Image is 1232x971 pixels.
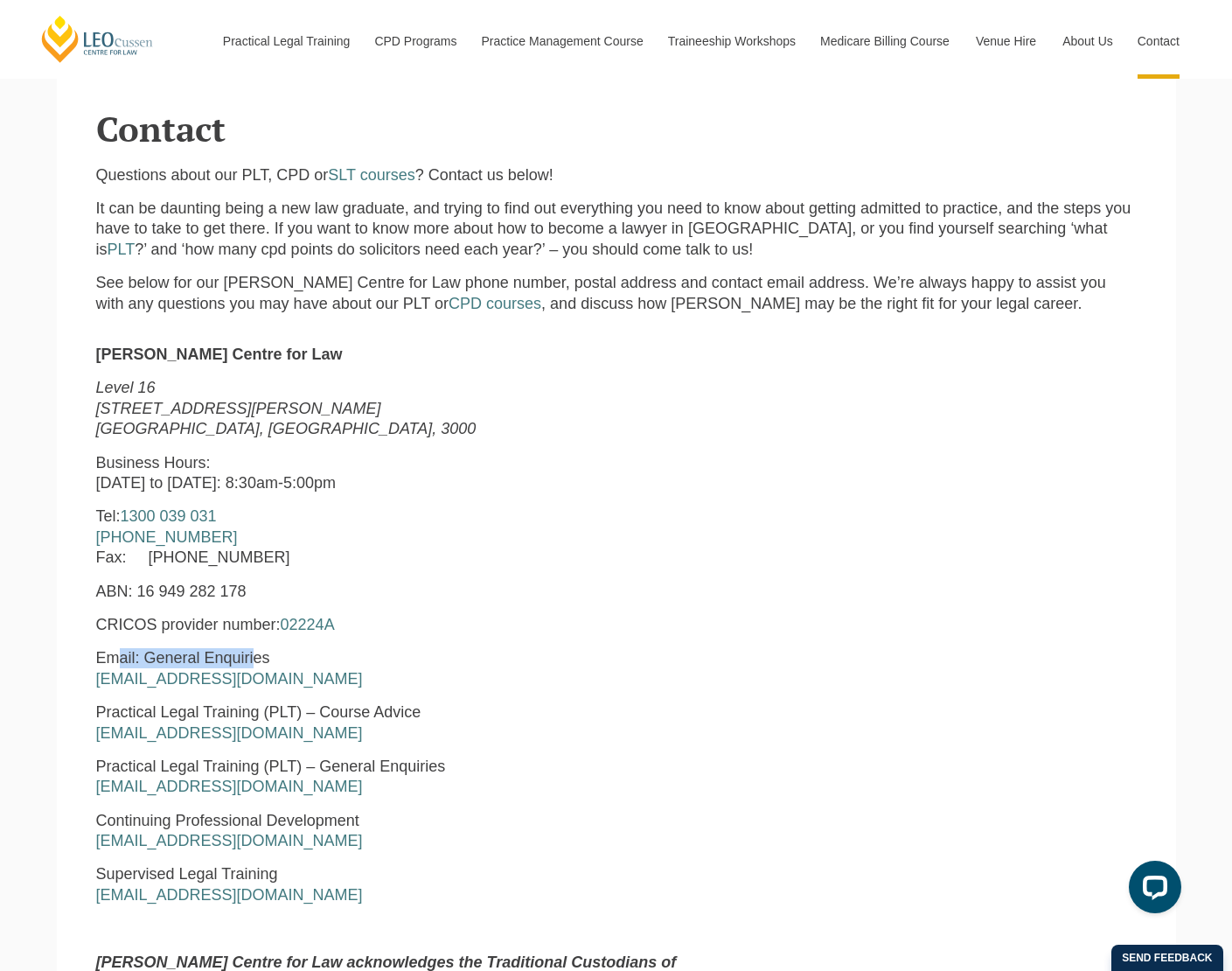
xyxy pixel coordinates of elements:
p: ABN: 16 949 282 178 [96,582,693,602]
a: Practical Legal Training [210,3,362,79]
a: 1300 039 031 [121,507,217,525]
iframe: LiveChat chat widget [1115,854,1188,927]
p: Questions about our PLT, CPD or ? Contact us below! [96,165,1137,185]
a: PLT [108,241,136,258]
a: SLT courses [328,166,414,184]
a: CPD Programs [361,3,468,79]
span: Practical Legal Training (PLT) – General Enquiries [96,758,446,775]
p: Continuing Professional Development [96,811,693,852]
p: It can be daunting being a new law graduate, and trying to find out everything you need to know a... [96,199,1137,260]
p: Business Hours: [DATE] to [DATE]: 8:30am-5:00pm [96,453,693,494]
p: CRICOS provider number: [96,615,693,635]
p: Email: General Enquiries [96,648,693,689]
p: Supervised Legal Training [96,864,693,905]
a: Contact [1124,3,1193,79]
h2: Contact [96,109,1137,148]
a: [EMAIL_ADDRESS][DOMAIN_NAME] [96,832,363,849]
em: [STREET_ADDRESS][PERSON_NAME] [96,400,381,417]
a: CPD courses [449,295,541,312]
a: [EMAIL_ADDRESS][DOMAIN_NAME] [96,886,363,904]
p: See below for our [PERSON_NAME] Centre for Law phone number, postal address and contact email add... [96,273,1137,314]
a: 02224A [281,616,335,633]
a: Medicare Billing Course [807,3,963,79]
a: [PHONE_NUMBER] [96,528,238,546]
a: Practice Management Course [469,3,655,79]
a: [PERSON_NAME] Centre for Law [39,14,156,64]
p: Practical Legal Training (PLT) – Course Advice [96,702,693,744]
a: [EMAIL_ADDRESS][DOMAIN_NAME] [96,670,363,688]
a: Traineeship Workshops [655,3,807,79]
a: About Us [1049,3,1124,79]
em: Level 16 [96,379,156,396]
a: Venue Hire [963,3,1049,79]
a: [EMAIL_ADDRESS][DOMAIN_NAME] [96,778,363,795]
em: [GEOGRAPHIC_DATA], [GEOGRAPHIC_DATA], 3000 [96,420,477,437]
p: Tel: Fax: [PHONE_NUMBER] [96,506,693,568]
strong: [PERSON_NAME] Centre for Law [96,346,343,363]
a: [EMAIL_ADDRESS][DOMAIN_NAME] [96,724,363,742]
